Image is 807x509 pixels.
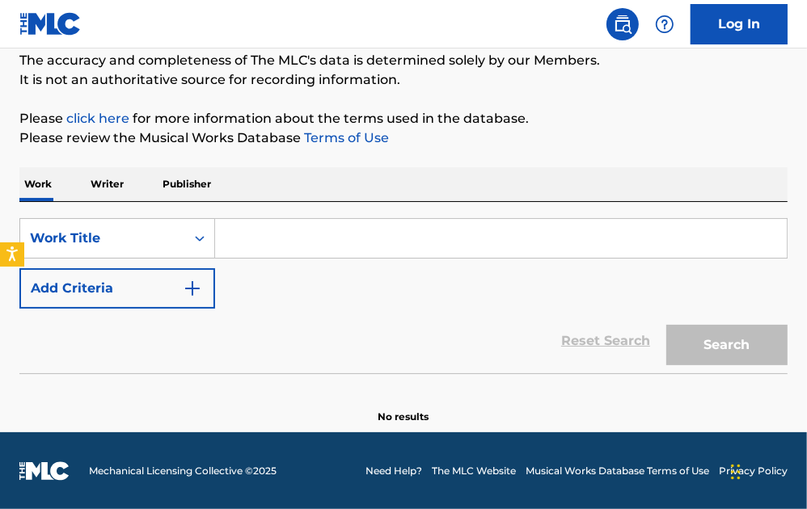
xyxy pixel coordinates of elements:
[183,279,202,298] img: 9d2ae6d4665cec9f34b9.svg
[66,111,129,126] a: click here
[19,109,788,128] p: Please for more information about the terms used in the database.
[726,431,807,509] iframe: Chat Widget
[526,464,709,478] a: Musical Works Database Terms of Use
[19,128,788,148] p: Please review the Musical Works Database
[649,8,681,40] div: Help
[30,229,175,248] div: Work Title
[86,167,129,201] p: Writer
[655,15,674,34] img: help
[719,464,788,478] a: Privacy Policy
[19,218,788,373] form: Search Form
[19,51,788,70] p: The accuracy and completeness of The MLC's data is determined solely by our Members.
[691,4,788,44] a: Log In
[19,70,788,90] p: It is not an authoritative source for recording information.
[432,464,516,478] a: The MLC Website
[19,167,57,201] p: Work
[19,461,70,481] img: logo
[19,268,215,309] button: Add Criteria
[613,15,632,34] img: search
[365,464,422,478] a: Need Help?
[19,12,82,36] img: MLC Logo
[378,390,429,424] p: No results
[158,167,216,201] p: Publisher
[731,448,741,496] div: Drag
[606,8,639,40] a: Public Search
[89,464,277,478] span: Mechanical Licensing Collective © 2025
[301,130,389,145] a: Terms of Use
